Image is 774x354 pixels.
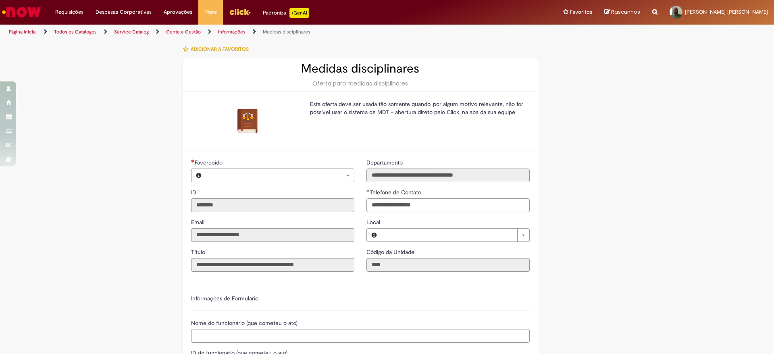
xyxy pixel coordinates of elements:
[381,229,529,242] a: Limpar campo Local
[611,8,640,16] span: Rascunhos
[191,329,530,343] input: Nome do funcionário (que cometeu o ato)
[55,8,83,16] span: Requisições
[366,258,530,272] input: Código da Unidade
[191,319,299,327] span: Nome do funcionário (que cometeu o ato)
[191,189,198,196] span: Somente leitura - ID
[570,8,592,16] span: Favoritos
[191,159,195,162] span: Necessários
[191,258,354,272] input: Título
[191,295,258,302] label: Informações de Formulário
[191,62,530,75] h2: Medidas disciplinares
[370,189,423,196] span: Telefone de Contato
[191,188,198,196] label: Somente leitura - ID
[366,169,530,182] input: Departamento
[366,158,404,167] label: Somente leitura - Departamento
[191,46,249,52] span: Adicionar a Favoritos
[366,248,416,256] label: Somente leitura - Código da Unidade
[229,6,251,18] img: click_logo_yellow_360x200.png
[191,248,207,256] label: Somente leitura - Título
[9,29,37,35] a: Página inicial
[235,108,260,134] img: Medidas disciplinares
[263,8,309,18] div: Padroniza
[183,41,253,58] button: Adicionar a Favoritos
[191,198,354,212] input: ID
[1,4,42,20] img: ServiceNow
[685,8,768,15] span: [PERSON_NAME] [PERSON_NAME]
[367,229,381,242] button: Local, Visualizar este registro
[6,25,510,40] ul: Trilhas de página
[366,198,530,212] input: Telefone de Contato
[366,159,404,166] span: Somente leitura - Departamento
[366,219,382,226] span: Local
[191,79,530,87] div: Oferta para medidas disciplinares
[54,29,97,35] a: Todos os Catálogos
[604,8,640,16] a: Rascunhos
[164,8,192,16] span: Aprovações
[204,8,217,16] span: More
[263,29,310,35] a: Medidas disciplinares
[206,169,354,182] a: Limpar campo Favorecido
[289,8,309,18] p: +GenAi
[191,218,206,226] label: Somente leitura - Email
[195,159,224,166] span: Necessários - Favorecido
[191,228,354,242] input: Email
[191,169,206,182] button: Favorecido, Visualizar este registro
[166,29,201,35] a: Gente e Gestão
[310,100,524,116] p: Esta oferta deve ser usada tão somente quando, por algum motivo relevante, não for possível usar ...
[96,8,152,16] span: Despesas Corporativas
[218,29,246,35] a: Informações
[366,189,370,192] span: Obrigatório Preenchido
[114,29,149,35] a: Service Catalog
